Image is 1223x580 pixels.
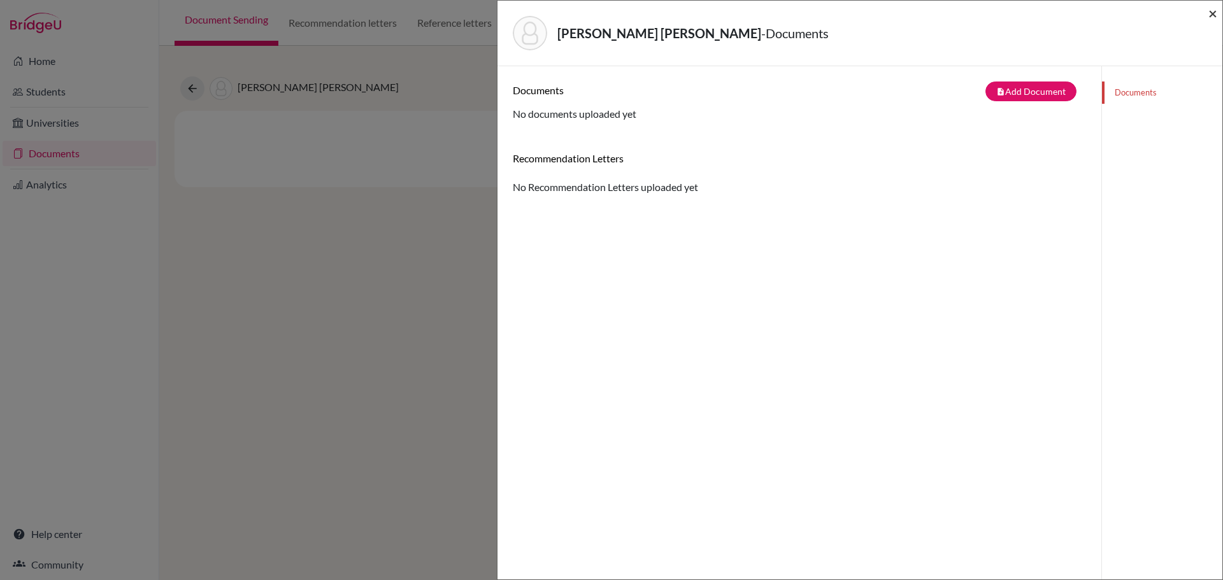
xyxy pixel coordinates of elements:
strong: [PERSON_NAME] [PERSON_NAME] [557,25,761,41]
i: note_add [996,87,1005,96]
span: × [1208,4,1217,22]
button: note_addAdd Document [985,81,1076,101]
h6: Recommendation Letters [513,152,1086,164]
div: No Recommendation Letters uploaded yet [513,152,1086,195]
a: Documents [1102,81,1222,104]
div: No documents uploaded yet [513,81,1086,122]
button: Close [1208,6,1217,21]
span: - Documents [761,25,829,41]
h6: Documents [513,84,799,96]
